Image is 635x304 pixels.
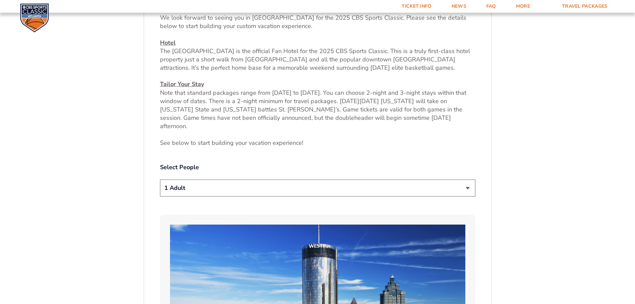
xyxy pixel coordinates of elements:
[160,139,475,147] p: See below to start building your vacation experience!
[160,39,475,72] p: The [GEOGRAPHIC_DATA] is the official Fan Hotel for the 2025 CBS Sports Classic. This is a truly ...
[160,163,475,172] label: Select People
[20,3,49,32] img: CBS Sports Classic
[160,80,475,130] p: Note that standard packages range from [DATE] to [DATE]. You can choose 2-night and 3-night stays...
[160,39,176,47] u: Hotel
[160,14,475,30] p: We look forward to seeing you in [GEOGRAPHIC_DATA] for the 2025 CBS Sports Classic. Please see th...
[160,80,204,88] u: Tailor Your Stay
